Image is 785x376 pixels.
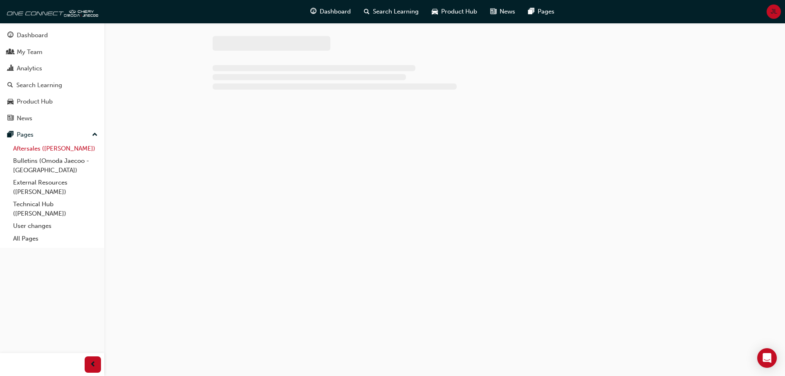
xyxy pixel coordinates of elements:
[7,32,13,39] span: guage-icon
[90,360,96,370] span: prev-icon
[441,7,477,16] span: Product Hub
[3,78,101,93] a: Search Learning
[320,7,351,16] span: Dashboard
[528,7,534,17] span: pages-icon
[10,220,101,232] a: User changes
[3,111,101,126] a: News
[432,7,438,17] span: car-icon
[7,131,13,139] span: pages-icon
[10,198,101,220] a: Technical Hub ([PERSON_NAME])
[10,142,101,155] a: Aftersales ([PERSON_NAME])
[490,7,496,17] span: news-icon
[16,81,62,90] div: Search Learning
[3,94,101,109] a: Product Hub
[17,47,43,57] div: My Team
[357,3,425,20] a: search-iconSearch Learning
[484,3,522,20] a: news-iconNews
[3,127,101,142] button: Pages
[757,348,777,368] div: Open Intercom Messenger
[3,28,101,43] a: Dashboard
[7,65,13,72] span: chart-icon
[17,64,42,73] div: Analytics
[3,45,101,60] a: My Team
[364,7,370,17] span: search-icon
[17,97,53,106] div: Product Hub
[304,3,357,20] a: guage-iconDashboard
[7,115,13,122] span: news-icon
[17,130,34,140] div: Pages
[3,26,101,127] button: DashboardMy TeamAnalyticsSearch LearningProduct HubNews
[500,7,515,16] span: News
[767,5,781,19] button: JL
[10,176,101,198] a: External Resources ([PERSON_NAME])
[17,31,48,40] div: Dashboard
[10,232,101,245] a: All Pages
[17,114,32,123] div: News
[373,7,419,16] span: Search Learning
[3,61,101,76] a: Analytics
[10,155,101,176] a: Bulletins (Omoda Jaecoo - [GEOGRAPHIC_DATA])
[4,3,98,20] img: oneconnect
[7,49,13,56] span: people-icon
[425,3,484,20] a: car-iconProduct Hub
[771,7,777,16] span: JL
[92,130,98,140] span: up-icon
[522,3,561,20] a: pages-iconPages
[7,98,13,106] span: car-icon
[310,7,316,17] span: guage-icon
[538,7,554,16] span: Pages
[7,82,13,89] span: search-icon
